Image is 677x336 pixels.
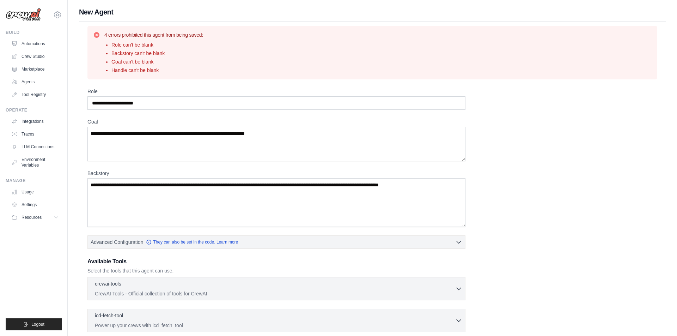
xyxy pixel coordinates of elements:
h1: New Agent [79,7,666,17]
h3: Available Tools [87,257,465,266]
a: Settings [8,199,62,210]
a: Usage [8,186,62,198]
p: CrewAI Tools - Official collection of tools for CrewAI [95,290,455,297]
img: Logo [6,8,41,22]
button: Advanced Configuration They can also be set in the code. Learn more [88,236,465,248]
a: Tool Registry [8,89,62,100]
li: Goal can't be blank [111,58,203,65]
p: Select the tools that this agent can use. [87,267,465,274]
a: Agents [8,76,62,88]
p: crewai-tools [95,280,121,287]
div: Operate [6,107,62,113]
label: Role [87,88,465,95]
a: They can also be set in the code. Learn more [146,239,238,245]
a: Marketplace [8,64,62,75]
a: Environment Variables [8,154,62,171]
button: icd-fetch-tool Power up your crews with icd_fetch_tool [91,312,462,329]
p: icd-fetch-tool [95,312,123,319]
li: Handle can't be blank [111,67,203,74]
a: Traces [8,128,62,140]
label: Goal [87,118,465,125]
button: Logout [6,318,62,330]
li: Backstory can't be blank [111,50,203,57]
span: Logout [31,322,44,327]
label: Backstory [87,170,465,177]
button: crewai-tools CrewAI Tools - Official collection of tools for CrewAI [91,280,462,297]
div: Manage [6,178,62,184]
span: Resources [22,215,42,220]
a: Integrations [8,116,62,127]
span: Advanced Configuration [91,239,143,246]
a: LLM Connections [8,141,62,152]
button: Resources [8,212,62,223]
a: Crew Studio [8,51,62,62]
p: Power up your crews with icd_fetch_tool [95,322,455,329]
li: Role can't be blank [111,41,203,48]
div: Build [6,30,62,35]
h3: 4 errors prohibited this agent from being saved: [104,31,203,38]
a: Automations [8,38,62,49]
